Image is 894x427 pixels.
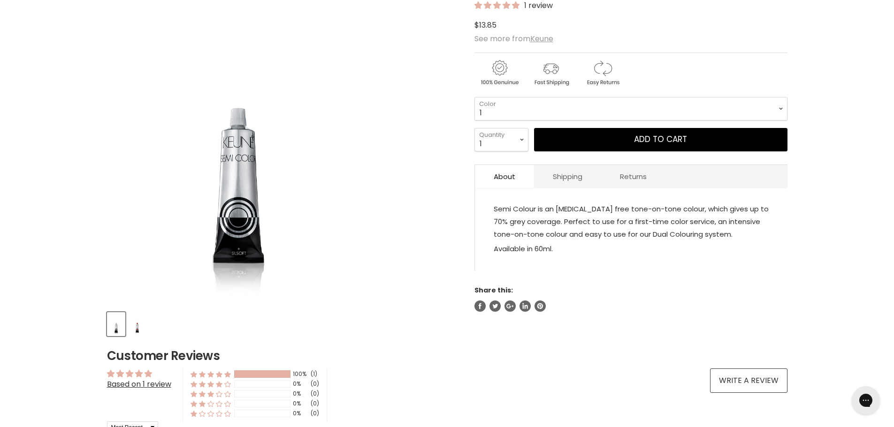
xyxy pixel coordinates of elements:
[293,370,308,378] div: 100%
[107,347,787,364] h2: Customer Reviews
[847,383,885,418] iframe: Gorgias live chat messenger
[578,59,627,87] img: returns.gif
[474,33,553,44] span: See more from
[107,379,171,390] a: Based on 1 review
[474,286,787,311] aside: Share this:
[474,285,513,295] span: Share this:
[601,165,665,188] a: Returns
[475,165,534,188] a: About
[128,312,146,336] button: Keune Semi Colour
[494,204,769,239] span: Semi Colour is an [MEDICAL_DATA] free tone-on-tone colour, which gives up to 70% grey coverage. P...
[474,128,528,151] select: Quantity
[106,309,459,336] div: Product thumbnails
[534,128,787,151] button: Add to cart
[530,33,553,44] a: Keune
[526,59,576,87] img: shipping.gif
[634,134,687,145] span: Add to cart
[107,368,171,379] div: Average rating is 5.00 stars
[474,59,524,87] img: genuine.gif
[534,165,601,188] a: Shipping
[474,20,497,30] span: $13.85
[311,370,317,378] div: (1)
[191,370,231,378] div: 100% (1) reviews with 5 star rating
[710,368,787,393] a: Write a review
[107,312,125,336] button: Keune Semi Colour
[494,244,553,254] span: Available in 60ml.
[108,313,124,335] img: Keune Semi Colour
[129,313,145,335] img: Keune Semi Colour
